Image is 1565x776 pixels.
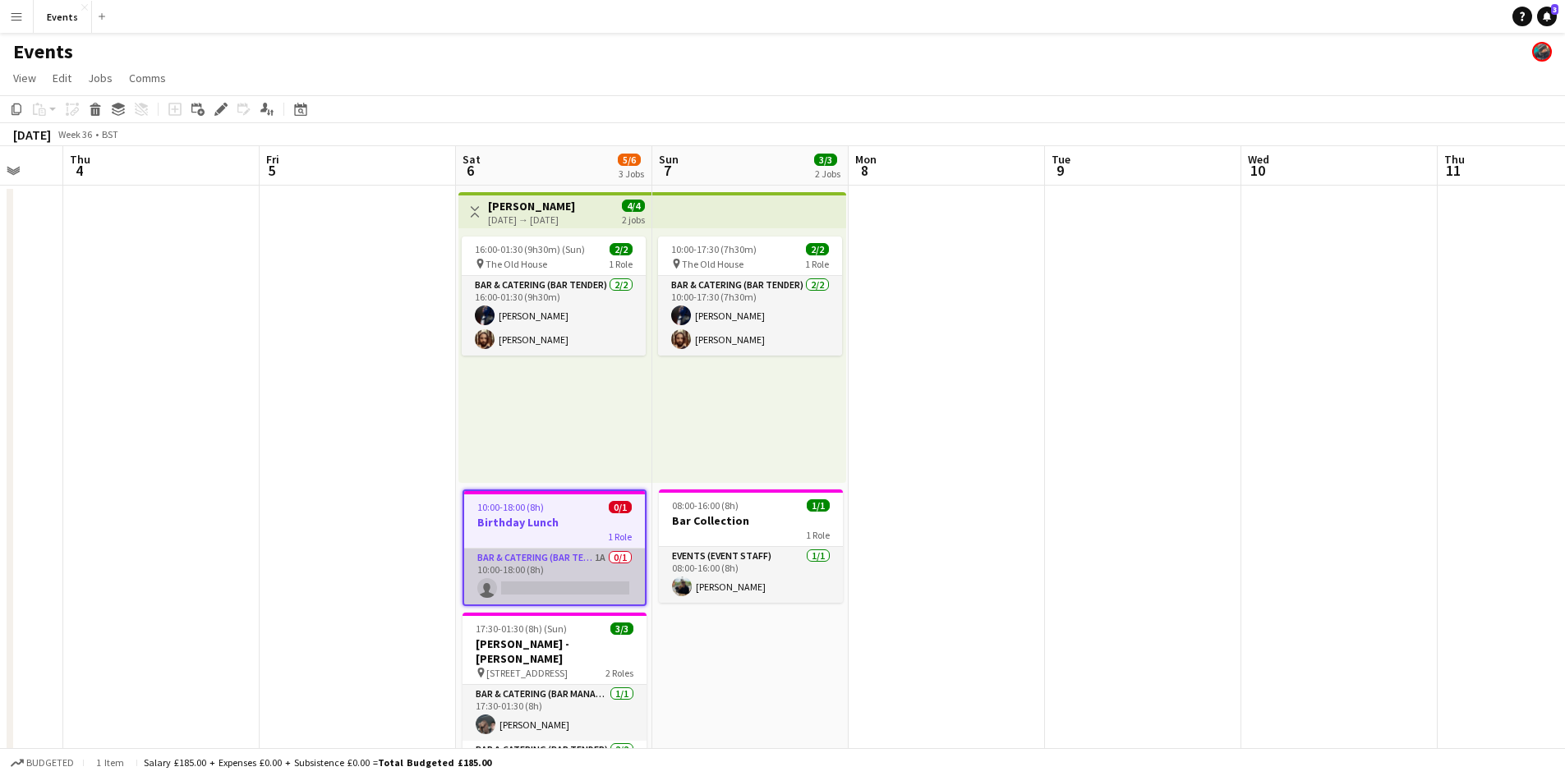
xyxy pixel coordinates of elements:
[1049,161,1070,180] span: 9
[659,547,843,603] app-card-role: Events (Event Staff)1/108:00-16:00 (8h)[PERSON_NAME]
[463,636,647,666] h3: [PERSON_NAME] - [PERSON_NAME]
[1551,4,1558,15] span: 3
[488,214,575,226] div: [DATE] → [DATE]
[815,168,840,180] div: 2 Jobs
[672,499,739,512] span: 08:00-16:00 (8h)
[81,67,119,89] a: Jobs
[460,161,481,180] span: 6
[463,152,481,167] span: Sat
[658,236,842,356] app-job-card: 10:00-17:30 (7h30m)2/2 The Old House1 RoleBar & Catering (Bar Tender)2/210:00-17:30 (7h30m)[PERSO...
[13,39,73,64] h1: Events
[463,685,647,741] app-card-role: Bar & Catering (Bar Manager)1/117:30-01:30 (8h)[PERSON_NAME]
[619,168,644,180] div: 3 Jobs
[659,152,679,167] span: Sun
[7,67,43,89] a: View
[53,71,71,85] span: Edit
[144,756,491,769] div: Salary £185.00 + Expenses £0.00 + Subsistence £0.00 =
[806,243,829,255] span: 2/2
[122,67,173,89] a: Comms
[1532,42,1552,62] app-user-avatar: Dom Roche
[8,754,76,772] button: Budgeted
[1052,152,1070,167] span: Tue
[671,243,757,255] span: 10:00-17:30 (7h30m)
[605,667,633,679] span: 2 Roles
[618,154,641,166] span: 5/6
[88,71,113,85] span: Jobs
[609,258,633,270] span: 1 Role
[682,258,743,270] span: The Old House
[853,161,877,180] span: 8
[26,757,74,769] span: Budgeted
[13,126,51,143] div: [DATE]
[658,276,842,356] app-card-role: Bar & Catering (Bar Tender)2/210:00-17:30 (7h30m)[PERSON_NAME][PERSON_NAME]
[1442,161,1465,180] span: 11
[805,258,829,270] span: 1 Role
[54,128,95,140] span: Week 36
[463,489,647,606] app-job-card: 10:00-18:00 (8h)0/1Birthday Lunch1 RoleBar & Catering (Bar Tender)1A0/110:00-18:00 (8h)
[1248,152,1269,167] span: Wed
[34,1,92,33] button: Events
[13,71,36,85] span: View
[462,276,646,356] app-card-role: Bar & Catering (Bar Tender)2/216:00-01:30 (9h30m)[PERSON_NAME][PERSON_NAME]
[610,243,633,255] span: 2/2
[656,161,679,180] span: 7
[610,622,633,635] span: 3/3
[814,154,837,166] span: 3/3
[464,549,645,604] app-card-role: Bar & Catering (Bar Tender)1A0/110:00-18:00 (8h)
[486,667,568,679] span: [STREET_ADDRESS]
[266,152,279,167] span: Fri
[1245,161,1269,180] span: 10
[608,530,632,543] span: 1 Role
[67,161,90,180] span: 4
[622,200,645,212] span: 4/4
[622,212,645,226] div: 2 jobs
[807,499,830,512] span: 1/1
[488,199,575,214] h3: [PERSON_NAME]
[476,622,567,635] span: 17:30-01:30 (8h) (Sun)
[855,152,877,167] span: Mon
[70,152,90,167] span: Thu
[102,128,118,140] div: BST
[90,756,130,769] span: 1 item
[475,243,585,255] span: 16:00-01:30 (9h30m) (Sun)
[659,513,843,528] h3: Bar Collection
[806,529,830,541] span: 1 Role
[1537,7,1557,26] a: 3
[264,161,279,180] span: 5
[462,236,646,356] app-job-card: 16:00-01:30 (9h30m) (Sun)2/2 The Old House1 RoleBar & Catering (Bar Tender)2/216:00-01:30 (9h30m)...
[46,67,78,89] a: Edit
[659,489,843,603] app-job-card: 08:00-16:00 (8h)1/1Bar Collection1 RoleEvents (Event Staff)1/108:00-16:00 (8h)[PERSON_NAME]
[464,515,645,530] h3: Birthday Lunch
[129,71,166,85] span: Comms
[477,501,544,513] span: 10:00-18:00 (8h)
[609,501,632,513] span: 0/1
[378,756,491,769] span: Total Budgeted £185.00
[1444,152,1465,167] span: Thu
[486,258,547,270] span: The Old House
